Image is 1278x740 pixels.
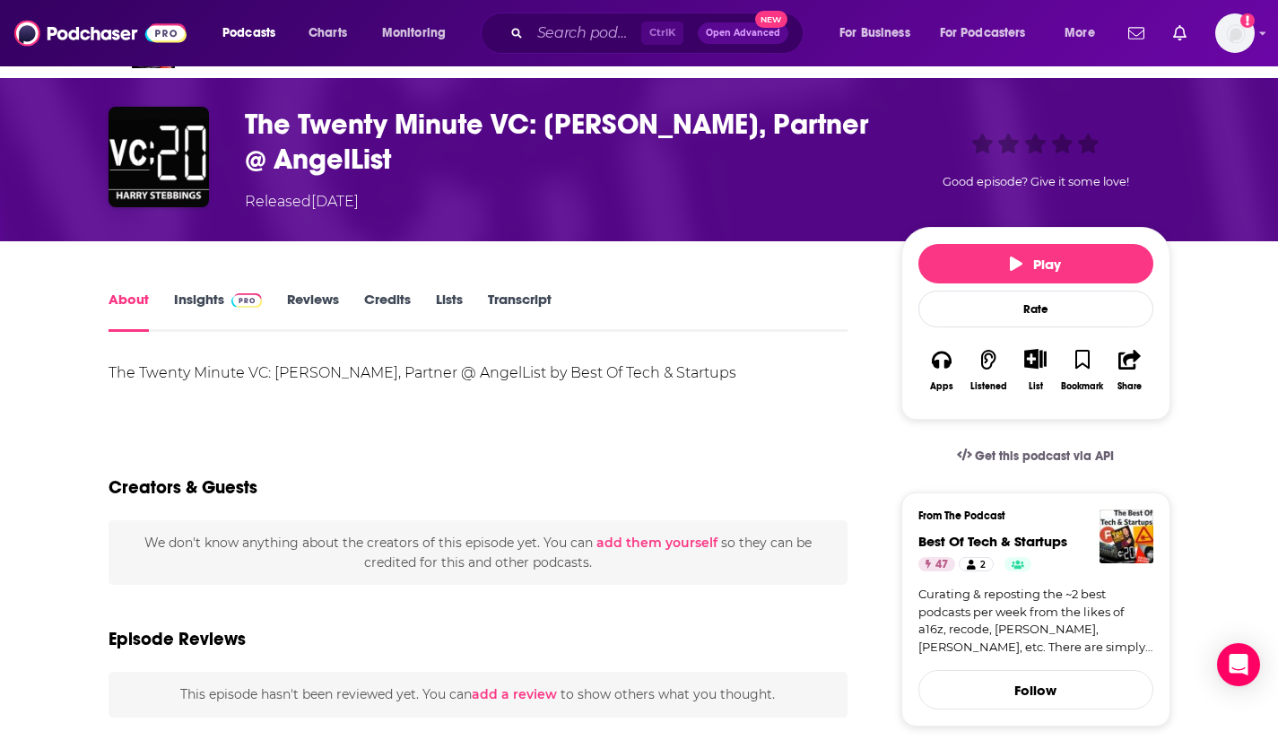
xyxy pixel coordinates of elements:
a: Transcript [488,291,552,332]
button: Bookmark [1059,337,1106,403]
span: New [755,11,787,28]
img: The Twenty Minute VC: Parker Thompson, Partner @ AngelList [109,107,209,207]
button: Show More Button [1017,349,1054,369]
div: Open Intercom Messenger [1217,643,1260,686]
span: 2 [980,556,986,574]
a: Reviews [287,291,339,332]
button: Show profile menu [1215,13,1255,53]
img: Podchaser Pro [231,293,263,308]
div: Apps [930,381,953,392]
h3: Episode Reviews [109,628,246,650]
span: We don't know anything about the creators of this episode yet . You can so they can be credited f... [144,535,812,570]
a: Show notifications dropdown [1166,18,1194,48]
span: Good episode? Give it some love! [943,175,1129,188]
a: Credits [364,291,411,332]
button: open menu [210,19,299,48]
span: Open Advanced [706,29,780,38]
a: Get this podcast via API [943,434,1129,478]
span: Logged in as bigswing [1215,13,1255,53]
a: 47 [918,557,955,571]
span: Get this podcast via API [975,448,1114,464]
span: Podcasts [222,21,275,46]
a: InsightsPodchaser Pro [174,291,263,332]
div: Show More ButtonList [1012,337,1058,403]
div: Share [1117,381,1142,392]
div: List [1029,380,1043,392]
h1: The Twenty Minute VC: Parker Thompson, Partner @ AngelList [245,107,873,177]
a: 2 [959,557,993,571]
input: Search podcasts, credits, & more... [530,19,641,48]
button: add them yourself [596,535,717,550]
div: Search podcasts, credits, & more... [498,13,821,54]
a: Curating & reposting the ~2 best podcasts per week from the likes of a16z, recode, [PERSON_NAME],... [918,586,1153,656]
div: Released [DATE] [245,191,359,213]
div: Listened [970,381,1007,392]
button: Listened [965,337,1012,403]
img: Podchaser - Follow, Share and Rate Podcasts [14,16,187,50]
span: Play [1010,256,1061,273]
button: open menu [1052,19,1117,48]
button: Share [1106,337,1152,403]
button: Follow [918,670,1153,710]
a: Best Of Tech & Startups [918,533,1067,550]
button: Apps [918,337,965,403]
span: This episode hasn't been reviewed yet. You can to show others what you thought. [180,686,775,702]
button: open menu [827,19,933,48]
img: User Profile [1215,13,1255,53]
span: Charts [309,21,347,46]
svg: Add a profile image [1240,13,1255,28]
span: For Business [839,21,910,46]
a: Charts [297,19,358,48]
span: Monitoring [382,21,446,46]
span: Ctrl K [641,22,683,45]
button: open menu [928,19,1052,48]
span: For Podcasters [940,21,1026,46]
a: Lists [436,291,463,332]
span: 47 [935,556,948,574]
button: add a review [472,684,557,704]
img: Best Of Tech & Startups [1100,509,1153,563]
a: Show notifications dropdown [1121,18,1152,48]
span: More [1065,21,1095,46]
button: Open AdvancedNew [698,22,788,44]
button: Play [918,244,1153,283]
h2: Creators & Guests [109,476,257,499]
button: open menu [369,19,469,48]
div: Bookmark [1061,381,1103,392]
h3: From The Podcast [918,509,1139,522]
div: The Twenty Minute VC: [PERSON_NAME], Partner @ AngelList by Best Of Tech & Startups [109,361,848,386]
a: About [109,291,149,332]
div: Rate [918,291,1153,327]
